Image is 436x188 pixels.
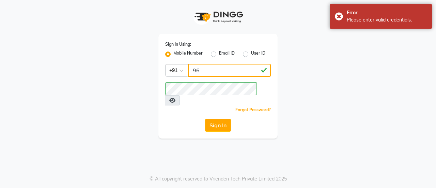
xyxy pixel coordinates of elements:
[191,7,245,27] img: logo1.svg
[347,16,427,24] div: Please enter valid credentials.
[165,82,256,95] input: Username
[205,119,231,132] button: Sign In
[188,64,271,77] input: Username
[235,107,271,112] a: Forgot Password?
[173,50,203,58] label: Mobile Number
[165,41,191,47] label: Sign In Using:
[251,50,265,58] label: User ID
[347,9,427,16] div: Error
[219,50,235,58] label: Email ID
